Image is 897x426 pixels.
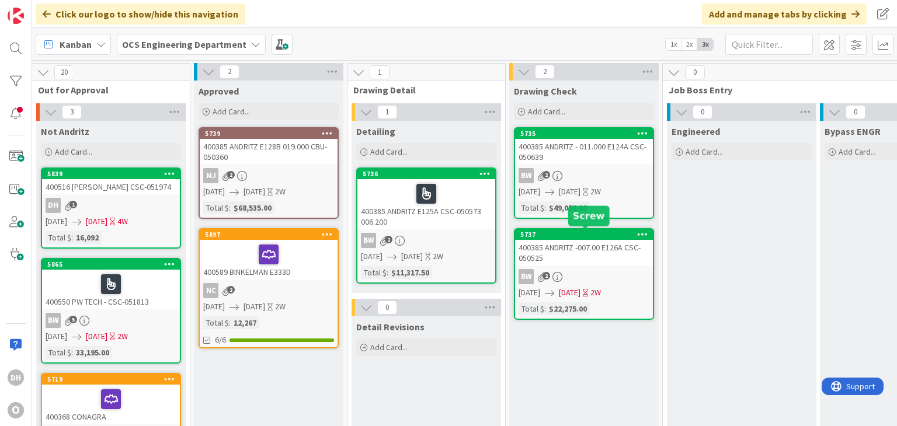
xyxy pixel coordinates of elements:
span: : [229,316,231,329]
span: 0 [846,105,865,119]
div: $49,059.00 [546,201,590,214]
div: 5719 [42,374,180,385]
div: BW [519,269,534,284]
div: $22,275.00 [546,302,590,315]
span: 2 [227,286,235,294]
span: [DATE] [46,215,67,228]
div: Total $ [203,201,229,214]
span: Add Card... [55,146,92,157]
span: [DATE] [361,250,383,263]
span: Drawing Detail [353,84,491,96]
div: 5865 [42,259,180,270]
span: [DATE] [203,186,225,198]
div: 5897 [205,231,338,239]
div: BW [357,233,495,248]
input: Quick Filter... [725,34,813,55]
span: : [71,346,73,359]
span: [DATE] [203,301,225,313]
div: 2W [117,330,128,343]
div: 5897 [200,229,338,240]
span: 2 [385,236,392,243]
div: 2W [275,186,286,198]
div: 5719400368 CONAGRA [42,374,180,424]
span: Add Card... [839,146,876,157]
span: 5 [69,316,77,323]
span: 2 [543,171,550,179]
a: 5865400550 PW TECH - CSC-051813BW[DATE][DATE]2WTotal $:33,195.00 [41,258,181,364]
div: 2W [275,301,286,313]
span: Bypass ENGR [825,125,881,137]
div: 400516 [PERSON_NAME] CSC-051974 [42,179,180,194]
span: [DATE] [244,301,265,313]
span: : [544,302,546,315]
span: 2 [227,171,235,179]
div: NC [200,283,338,298]
a: 5735400385 ANDRITZ - 011.000 E124A CSC- 050639BW[DATE][DATE]2WTotal $:$49,059.00 [514,127,654,219]
div: NC [203,283,218,298]
div: 5735400385 ANDRITZ - 011.000 E124A CSC- 050639 [515,128,653,165]
a: 5736400385 ANDRITZ E125A CSC-050573 006.200BW[DATE][DATE]2WTotal $:$11,317.50 [356,167,496,284]
div: 5739400385 ANDRITZ E128B 019.000 CBU- 050360 [200,128,338,165]
span: [DATE] [559,287,580,299]
div: 5865 [47,260,180,268]
div: 400385 ANDRITZ E128B 019.000 CBU- 050360 [200,139,338,165]
div: 400368 CONAGRA [42,385,180,424]
div: BW [519,168,534,183]
div: 5897400589 BINKELMAN E333D [200,229,338,280]
span: 1x [666,39,682,50]
div: 2W [590,186,601,198]
span: Add Card... [686,146,723,157]
div: 5736 [357,169,495,179]
span: [DATE] [519,186,540,198]
span: Engineered [672,125,720,137]
span: Support [25,2,53,16]
a: 5739400385 ANDRITZ E128B 019.000 CBU- 050360MJ[DATE][DATE]2WTotal $:$68,535.00 [199,127,339,219]
span: 2 [535,65,555,79]
div: 33,195.00 [73,346,112,359]
div: 400385 ANDRITZ -007.00 E126A CSC-050525 [515,240,653,266]
span: 1 [377,105,397,119]
div: 2W [433,250,443,263]
div: Total $ [519,302,544,315]
span: 0 [377,301,397,315]
span: [DATE] [519,287,540,299]
div: 16,092 [73,231,102,244]
a: 5839400516 [PERSON_NAME] CSC-051974DH[DATE][DATE]4WTotal $:16,092 [41,167,181,249]
div: 5739 [200,128,338,139]
div: 5735 [520,130,653,138]
span: Add Card... [370,342,408,352]
span: Not Andritz [41,125,89,137]
span: 6/6 [215,334,226,346]
div: 5839 [42,169,180,179]
span: 2 [543,272,550,280]
div: 5865400550 PW TECH - CSC-051813 [42,259,180,309]
div: 400589 BINKELMAN E333D [200,240,338,280]
a: 5897400589 BINKELMAN E333DNC[DATE][DATE]2WTotal $:12,2676/6 [199,228,339,348]
span: 3 [62,105,82,119]
span: 2x [682,39,697,50]
div: 2W [590,287,601,299]
div: 4W [117,215,128,228]
div: 5739 [205,130,338,138]
span: [DATE] [244,186,265,198]
span: 1 [69,201,77,208]
span: 0 [693,105,712,119]
div: DH [42,198,180,213]
div: MJ [200,168,338,183]
span: : [229,201,231,214]
span: : [544,201,546,214]
div: BW [46,313,61,328]
div: 12,267 [231,316,259,329]
span: Add Card... [213,106,250,117]
div: $11,317.50 [388,266,432,279]
div: 5736400385 ANDRITZ E125A CSC-050573 006.200 [357,169,495,229]
div: 5736 [363,170,495,178]
div: Total $ [46,231,71,244]
div: DH [8,369,24,386]
div: 400550 PW TECH - CSC-051813 [42,270,180,309]
span: 2 [220,65,239,79]
div: O [8,402,24,418]
span: : [387,266,388,279]
span: [DATE] [86,330,107,343]
span: Detail Revisions [356,321,425,333]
